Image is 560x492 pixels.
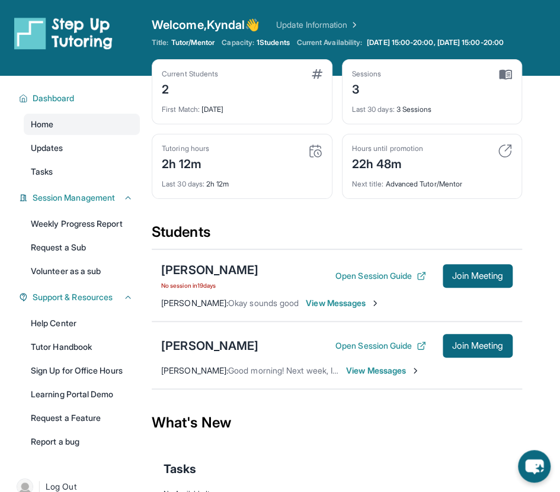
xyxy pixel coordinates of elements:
button: Support & Resources [28,291,133,303]
img: Chevron Right [347,19,359,31]
div: [PERSON_NAME] [161,337,258,354]
a: Report a bug [24,431,140,452]
span: View Messages [346,365,420,377]
span: Tasks [31,166,53,178]
div: Tutoring hours [162,144,209,153]
span: Join Meeting [452,342,503,349]
span: [DATE] 15:00-20:00, [DATE] 15:00-20:00 [367,38,504,47]
div: What's New [152,397,522,449]
div: Advanced Tutor/Mentor [352,172,513,189]
div: [DATE] [162,98,322,114]
a: Weekly Progress Report [24,213,140,234]
span: Join Meeting [452,272,503,279]
span: 1 Students [257,38,290,47]
span: Session Management [33,192,115,204]
span: Dashboard [33,92,75,104]
div: Hours until promotion [352,144,423,153]
img: card [308,144,322,158]
a: Updates [24,137,140,159]
button: chat-button [518,450,551,483]
span: Welcome, Kyndal 👋 [152,17,260,33]
span: Next title : [352,179,384,188]
img: Chevron-Right [411,366,420,375]
a: Sign Up for Office Hours [24,360,140,381]
a: Volunteer as a sub [24,261,140,282]
span: Support & Resources [33,291,113,303]
span: Updates [31,142,63,154]
button: Open Session Guide [335,270,426,282]
span: Title: [152,38,168,47]
span: No session in 19 days [161,281,258,290]
span: View Messages [306,297,380,309]
img: card [499,69,512,80]
span: Last 30 days : [352,105,395,114]
a: Home [24,114,140,135]
a: [DATE] 15:00-20:00, [DATE] 15:00-20:00 [364,38,506,47]
a: Request a Feature [24,407,140,429]
img: Chevron-Right [370,298,380,308]
span: Okay sounds good [228,298,299,308]
button: Dashboard [28,92,133,104]
a: Tutor Handbook [24,336,140,358]
span: [PERSON_NAME] : [161,298,228,308]
img: card [312,69,322,79]
img: logo [14,17,113,50]
a: Help Center [24,313,140,334]
a: Update Information [276,19,359,31]
div: Sessions [352,69,382,79]
img: card [498,144,512,158]
span: Tutor/Mentor [171,38,215,47]
div: 2h 12m [162,172,322,189]
span: First Match : [162,105,200,114]
a: Learning Portal Demo [24,384,140,405]
button: Join Meeting [443,264,513,288]
a: Request a Sub [24,237,140,258]
div: 3 Sessions [352,98,513,114]
div: Current Students [162,69,218,79]
div: 2 [162,79,218,98]
div: [PERSON_NAME] [161,262,258,278]
div: 22h 48m [352,153,423,172]
a: Tasks [24,161,140,182]
button: Open Session Guide [335,340,426,352]
span: Home [31,118,53,130]
div: 3 [352,79,382,98]
span: Last 30 days : [162,179,204,188]
span: [PERSON_NAME] : [161,365,228,375]
button: Session Management [28,192,133,204]
span: Tasks [164,461,196,477]
span: Capacity: [222,38,254,47]
button: Join Meeting [443,334,513,358]
span: Current Availability: [297,38,362,47]
div: Students [152,223,522,249]
div: 2h 12m [162,153,209,172]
